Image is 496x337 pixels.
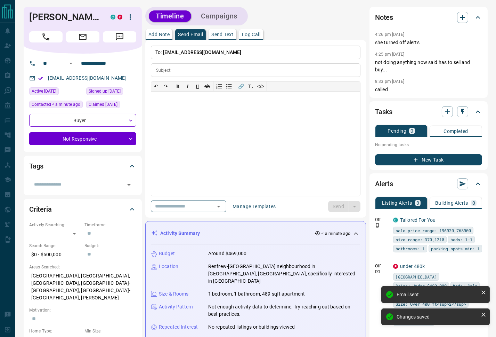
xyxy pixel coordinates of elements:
[151,46,360,59] p: To:
[214,81,224,91] button: Numbered list
[151,81,161,91] button: ↶
[29,307,136,313] p: Motivation:
[211,32,234,37] p: Send Text
[375,263,389,269] p: Off
[29,249,81,260] p: $0 - $500,000
[393,218,398,222] div: condos.ca
[375,79,405,84] p: 8:33 pm [DATE]
[375,223,380,228] svg: Push Notification Only
[375,39,482,46] p: she turned off alerts
[29,31,63,42] span: Call
[382,201,412,205] p: Listing Alerts
[393,264,398,269] div: property.ca
[29,87,83,97] div: Sat Jun 14 2025
[375,52,405,57] p: 4:25 pm [DATE]
[32,88,56,95] span: Active [DATE]
[149,10,191,22] button: Timeline
[388,128,406,133] p: Pending
[29,222,81,228] p: Actively Searching:
[375,178,393,189] h2: Alerts
[208,250,246,257] p: Around $469,000
[208,323,295,331] p: No repeated listings or buildings viewed
[173,81,183,91] button: 𝐁
[328,201,360,212] div: split button
[160,230,200,237] p: Activity Summary
[242,32,260,37] p: Log Call
[48,75,127,81] a: [EMAIL_ADDRESS][DOMAIN_NAME]
[32,101,80,108] span: Contacted < a minute ago
[86,87,136,97] div: Mon May 01 2023
[208,263,360,285] p: Renfrew-[GEOGRAPHIC_DATA] neighbourhood in [GEOGRAPHIC_DATA], [GEOGRAPHIC_DATA], specifically int...
[375,140,482,150] p: No pending tasks
[196,84,199,89] span: 𝐔
[29,158,136,174] div: Tags
[228,201,280,212] button: Manage Templates
[29,264,136,270] p: Areas Searched:
[375,154,482,165] button: New Task
[397,314,478,320] div: Changes saved
[29,132,136,145] div: Not Responsive
[322,230,350,237] p: < a minute ago
[84,328,136,334] p: Min Size:
[214,202,223,211] button: Open
[400,217,436,223] a: Tailored For You
[396,282,447,289] span: Price: Under $480,000
[375,269,380,274] svg: Email
[375,106,392,117] h2: Tasks
[400,264,425,269] a: under 480k
[29,160,43,172] h2: Tags
[29,270,136,304] p: [GEOGRAPHIC_DATA], [GEOGRAPHIC_DATA], [GEOGRAPHIC_DATA], [GEOGRAPHIC_DATA]-[GEOGRAPHIC_DATA], [GE...
[178,32,203,37] p: Send Email
[431,245,480,252] span: parking spots min: 1
[375,103,482,120] div: Tasks
[375,175,482,192] div: Alerts
[111,15,115,19] div: condos.ca
[67,59,75,68] button: Open
[124,180,134,190] button: Open
[29,201,136,218] div: Criteria
[208,290,305,298] p: 1 bedroom, 1 bathroom, 489 sqft apartment
[375,59,482,73] p: not doing anything now said has to sell and buy...
[396,227,471,234] span: sale price range: 196920,768900
[89,101,117,108] span: Claimed [DATE]
[159,250,175,257] p: Budget
[453,282,477,289] span: Mode: Sale
[38,76,43,81] svg: Email Verified
[224,81,234,91] button: Bullet list
[183,81,193,91] button: 𝑰
[375,86,482,93] p: called
[202,81,212,91] button: ab
[117,15,122,19] div: property.ca
[159,303,193,311] p: Activity Pattern
[29,101,83,110] div: Wed Oct 15 2025
[29,328,81,334] p: Home Type:
[66,31,99,42] span: Email
[29,11,100,23] h1: [PERSON_NAME]
[375,9,482,26] div: Notes
[156,67,171,73] p: Subject:
[159,263,178,270] p: Location
[410,128,413,133] p: 0
[159,323,198,331] p: Repeated Interest
[148,32,170,37] p: Add Note
[29,114,136,127] div: Buyer
[29,204,52,215] h2: Criteria
[472,201,475,205] p: 0
[84,222,136,228] p: Timeframe:
[375,12,393,23] h2: Notes
[163,49,242,55] span: [EMAIL_ADDRESS][DOMAIN_NAME]
[193,81,202,91] button: 𝐔
[396,273,437,280] span: [GEOGRAPHIC_DATA]
[86,101,136,110] div: Fri Jun 13 2025
[375,32,405,37] p: 4:26 pm [DATE]
[84,243,136,249] p: Budget:
[103,31,136,42] span: Message
[397,292,478,297] div: Email sent
[89,88,121,95] span: Signed up [DATE]
[375,217,389,223] p: Off
[208,303,360,318] p: Not enough activity data to determine. Try reaching out based on best practices.
[396,245,425,252] span: bathrooms: 1
[256,81,266,91] button: </>
[194,10,244,22] button: Campaigns
[151,227,360,240] div: Activity Summary< a minute ago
